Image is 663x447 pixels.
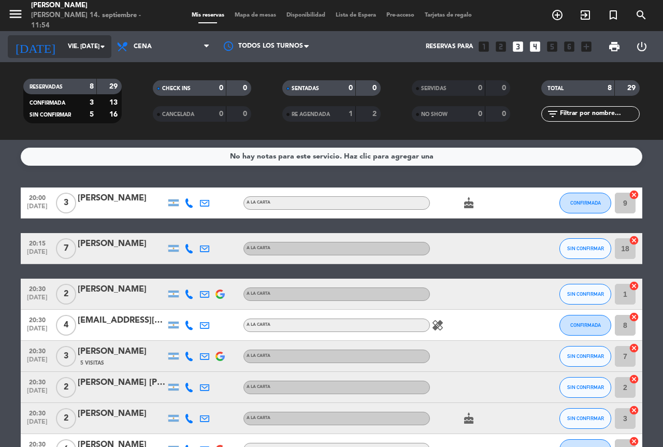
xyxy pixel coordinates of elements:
[230,151,434,163] div: No hay notas para este servicio. Haz clic para agregar una
[608,40,621,53] span: print
[247,292,270,296] span: A LA CARTA
[162,112,194,117] span: CANCELADA
[629,374,639,384] i: cancel
[629,436,639,446] i: cancel
[431,319,444,331] i: healing
[219,84,223,92] strong: 0
[162,86,191,91] span: CHECK INS
[8,6,23,22] i: menu
[78,283,166,296] div: [PERSON_NAME]
[570,200,601,206] span: CONFIRMADA
[281,12,330,18] span: Disponibilidad
[559,408,611,429] button: SIN CONFIRMAR
[559,284,611,305] button: SIN CONFIRMAR
[478,110,482,118] strong: 0
[421,86,446,91] span: SERVIDAS
[109,111,120,118] strong: 16
[421,112,448,117] span: NO SHOW
[628,31,655,62] div: LOG OUT
[551,9,564,21] i: add_circle_outline
[292,86,319,91] span: SENTADAS
[567,291,604,297] span: SIN CONFIRMAR
[24,203,50,215] span: [DATE]
[24,313,50,325] span: 20:30
[56,408,76,429] span: 2
[567,246,604,251] span: SIN CONFIRMAR
[56,193,76,213] span: 3
[477,40,491,53] i: looks_one
[78,407,166,421] div: [PERSON_NAME]
[629,405,639,415] i: cancel
[24,282,50,294] span: 20:30
[247,416,270,420] span: A LA CARTA
[627,84,638,92] strong: 29
[56,238,76,259] span: 7
[229,12,281,18] span: Mapa de mesas
[24,237,50,249] span: 20:15
[463,197,475,209] i: cake
[463,412,475,425] i: cake
[494,40,508,53] i: looks_two
[31,1,158,11] div: [PERSON_NAME]
[215,290,225,299] img: google-logo.png
[24,376,50,387] span: 20:30
[528,40,542,53] i: looks_4
[30,84,63,90] span: RESERVADAS
[563,40,576,53] i: looks_6
[80,359,104,367] span: 5 Visitas
[559,377,611,398] button: SIN CONFIRMAR
[8,35,63,58] i: [DATE]
[580,40,593,53] i: add_box
[24,387,50,399] span: [DATE]
[546,108,559,120] i: filter_list
[567,353,604,359] span: SIN CONFIRMAR
[629,343,639,353] i: cancel
[478,84,482,92] strong: 0
[502,110,508,118] strong: 0
[78,376,166,390] div: [PERSON_NAME] [PERSON_NAME] Berdun
[420,12,477,18] span: Tarjetas de regalo
[559,108,639,120] input: Filtrar por nombre...
[608,84,612,92] strong: 8
[629,235,639,246] i: cancel
[426,43,473,50] span: Reservas para
[567,415,604,421] span: SIN CONFIRMAR
[90,111,94,118] strong: 5
[559,193,611,213] button: CONFIRMADA
[330,12,381,18] span: Lista de Espera
[96,40,109,53] i: arrow_drop_down
[78,314,166,327] div: [EMAIL_ADDRESS][DOMAIN_NAME]
[547,86,564,91] span: TOTAL
[109,83,120,90] strong: 29
[24,191,50,203] span: 20:00
[629,190,639,200] i: cancel
[24,249,50,261] span: [DATE]
[579,9,592,21] i: exit_to_app
[511,40,525,53] i: looks_3
[30,112,71,118] span: SIN CONFIRMAR
[570,322,601,328] span: CONFIRMADA
[545,40,559,53] i: looks_5
[502,84,508,92] strong: 0
[567,384,604,390] span: SIN CONFIRMAR
[78,192,166,205] div: [PERSON_NAME]
[349,110,353,118] strong: 1
[24,294,50,306] span: [DATE]
[636,40,648,53] i: power_settings_new
[372,110,379,118] strong: 2
[78,345,166,358] div: [PERSON_NAME]
[381,12,420,18] span: Pre-acceso
[56,284,76,305] span: 2
[215,352,225,361] img: google-logo.png
[629,281,639,291] i: cancel
[559,315,611,336] button: CONFIRMADA
[247,200,270,205] span: A LA CARTA
[24,325,50,337] span: [DATE]
[56,346,76,367] span: 3
[247,246,270,250] span: A LA CARTA
[349,84,353,92] strong: 0
[247,385,270,389] span: A LA CARTA
[372,84,379,92] strong: 0
[90,83,94,90] strong: 8
[292,112,330,117] span: RE AGENDADA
